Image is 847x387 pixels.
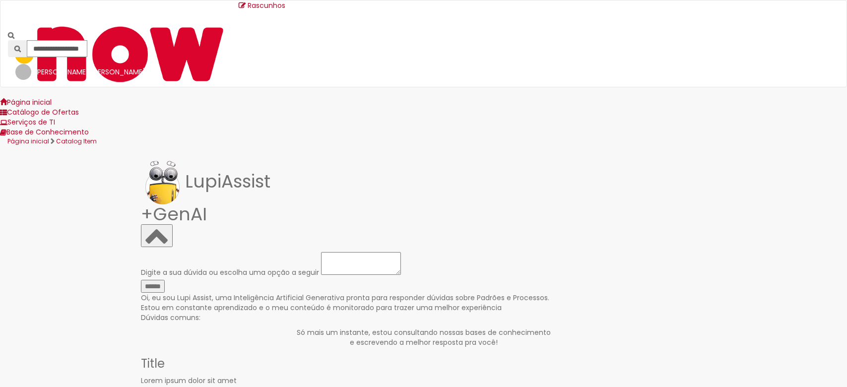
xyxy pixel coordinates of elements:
[0,0,239,30] a: Ir para a Homepage
[8,10,231,97] img: ServiceNow
[8,40,27,57] button: Pesquisar
[141,293,707,313] div: Oi, eu sou Lupi Assist, uma Inteligência Artificial Generativa pronta para responder dúvidas sobr...
[141,357,707,370] h3: Title
[8,32,14,39] i: Search from all sources
[34,67,145,77] span: [PERSON_NAME] [PERSON_NAME]
[141,327,707,347] p: Só mais um instante, estou consultando nossas bases de conhecimento e escrevendo a melhor respost...
[7,137,49,145] a: Página inicial
[8,57,153,87] a: [PERSON_NAME] [PERSON_NAME]
[7,137,557,145] ul: Trilhas de página
[141,267,319,277] label: Digite a sua dúvida ou escolha uma opção a seguir
[141,204,707,224] span: +GenAI
[141,160,185,204] img: Lupi
[8,0,839,10] a: Rascunhos
[141,313,707,322] p: Dúvidas comuns:
[141,376,707,386] p: Lorem ipsum dolor sit amet
[248,0,285,10] span: Rascunhos
[141,169,707,224] span: LupiAssist
[56,137,97,145] a: Catalog Item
